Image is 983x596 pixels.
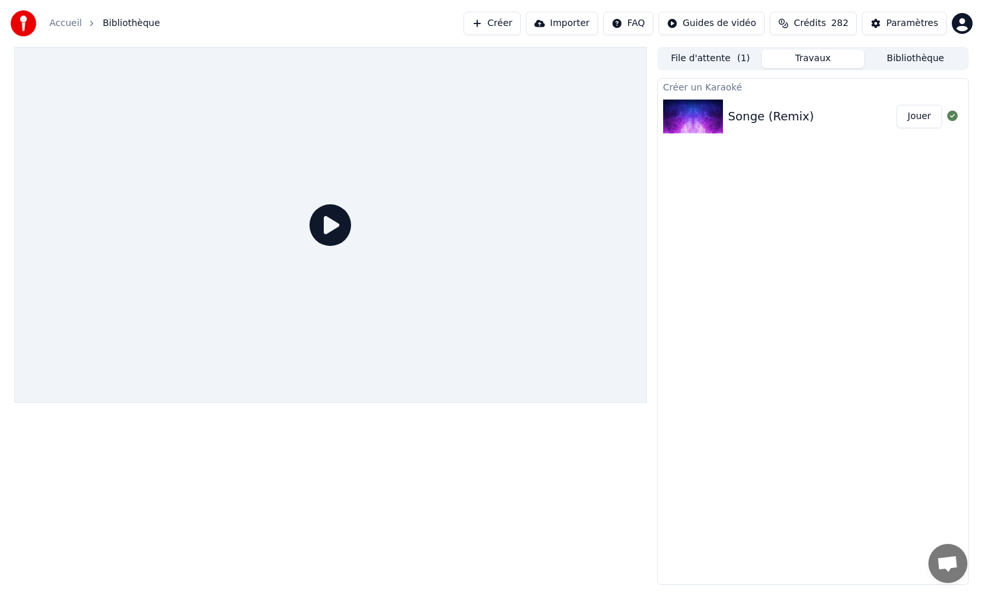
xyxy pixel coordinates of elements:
button: Paramètres [862,12,947,35]
button: Jouer [897,105,942,128]
button: Créer [464,12,521,35]
button: Travaux [762,49,865,68]
img: youka [10,10,36,36]
span: ( 1 ) [737,52,750,65]
button: Guides de vidéo [659,12,765,35]
span: Bibliothèque [103,17,160,30]
a: Accueil [49,17,82,30]
div: Paramètres [886,17,938,30]
nav: breadcrumb [49,17,160,30]
button: FAQ [603,12,653,35]
button: Importer [526,12,598,35]
a: Ouvrir le chat [928,544,967,583]
div: Songe (Remix) [728,107,814,126]
button: File d'attente [659,49,762,68]
span: 282 [831,17,848,30]
button: Bibliothèque [864,49,967,68]
button: Crédits282 [770,12,857,35]
div: Créer un Karaoké [658,79,968,94]
span: Crédits [794,17,826,30]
